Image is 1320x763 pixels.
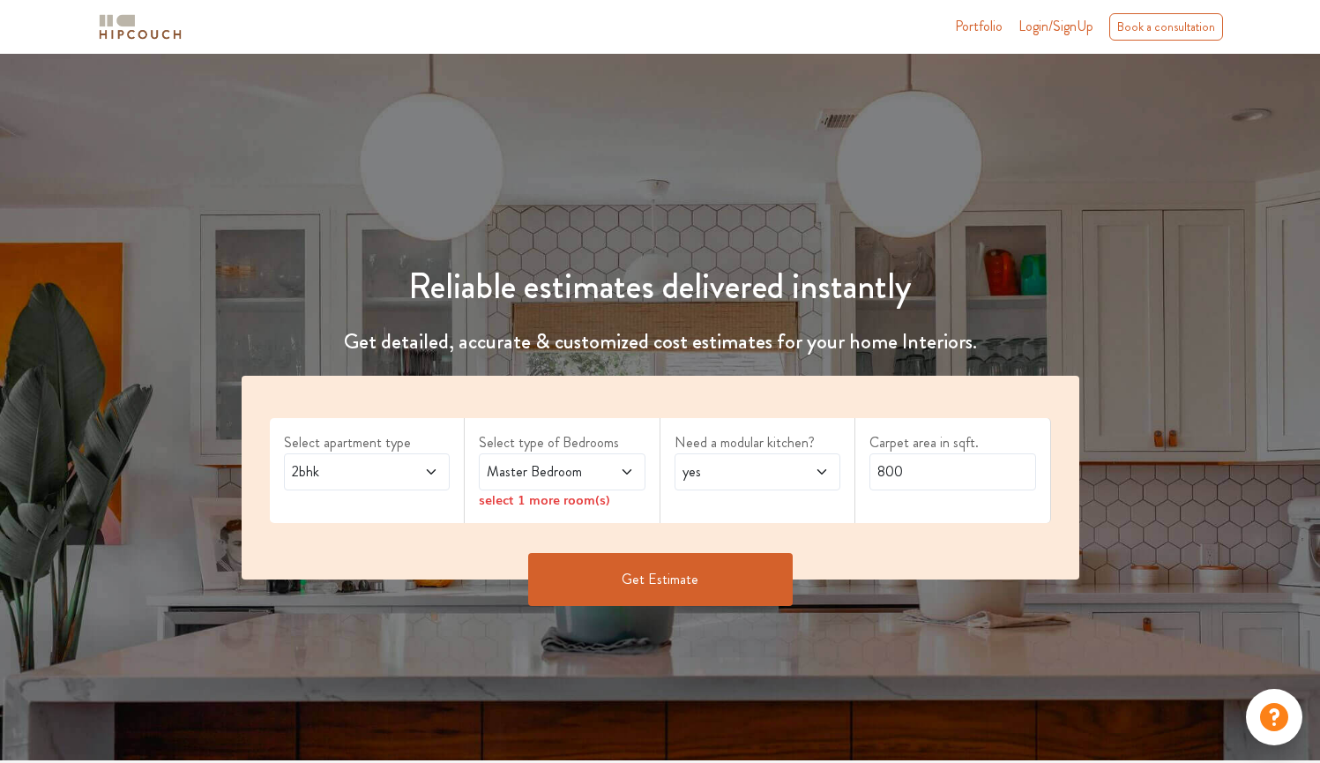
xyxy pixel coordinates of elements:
button: Get Estimate [528,553,793,606]
span: yes [679,461,792,482]
label: Need a modular kitchen? [675,432,841,453]
span: logo-horizontal.svg [96,7,184,47]
span: Login/SignUp [1018,16,1093,36]
div: select 1 more room(s) [479,490,645,509]
label: Select apartment type [284,432,451,453]
span: Master Bedroom [483,461,596,482]
input: Enter area sqft [869,453,1036,490]
a: Portfolio [955,16,1003,37]
label: Carpet area in sqft. [869,432,1036,453]
h1: Reliable estimates delivered instantly [231,266,1090,308]
div: Book a consultation [1109,13,1223,41]
img: logo-horizontal.svg [96,11,184,42]
h4: Get detailed, accurate & customized cost estimates for your home Interiors. [231,329,1090,355]
label: Select type of Bedrooms [479,432,645,453]
span: 2bhk [288,461,401,482]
